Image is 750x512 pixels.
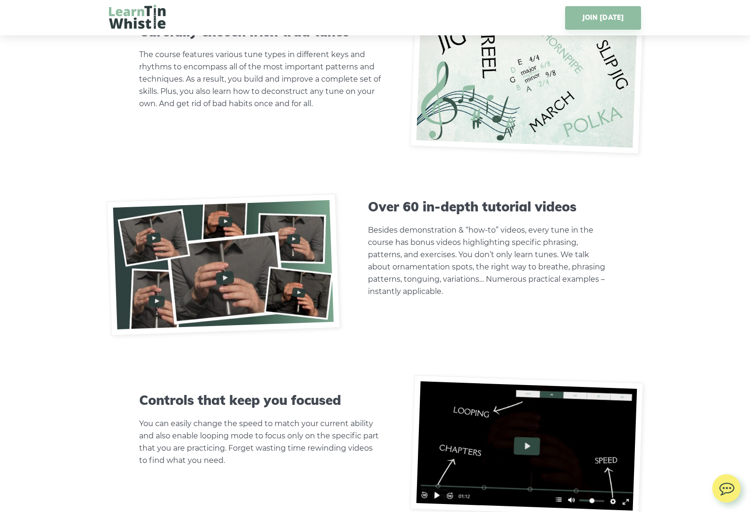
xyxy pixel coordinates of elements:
[109,5,166,29] img: LearnTinWhistle.com
[139,392,382,408] h3: Controls that keep you focused
[139,49,382,110] p: The course features various tune types in different keys and rhythms to encompass all of the most...
[368,224,610,298] p: Besides demonstration & “how-to” videos, every tune in the course has bonus videos highlighting s...
[565,6,641,30] a: JOIN [DATE]
[712,474,741,498] img: chat.svg
[139,24,382,40] h3: Carefully chosen Irish trad tunes
[139,418,382,467] p: You can easily change the speed to match your current ability and also enable looping mode to foc...
[107,193,340,336] img: Tin Whistle Course - HD tutorial videos
[368,199,610,215] h3: Over 60 in-depth tutorial videos
[410,12,643,154] img: Tin Whistle Course - Irish trad tunes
